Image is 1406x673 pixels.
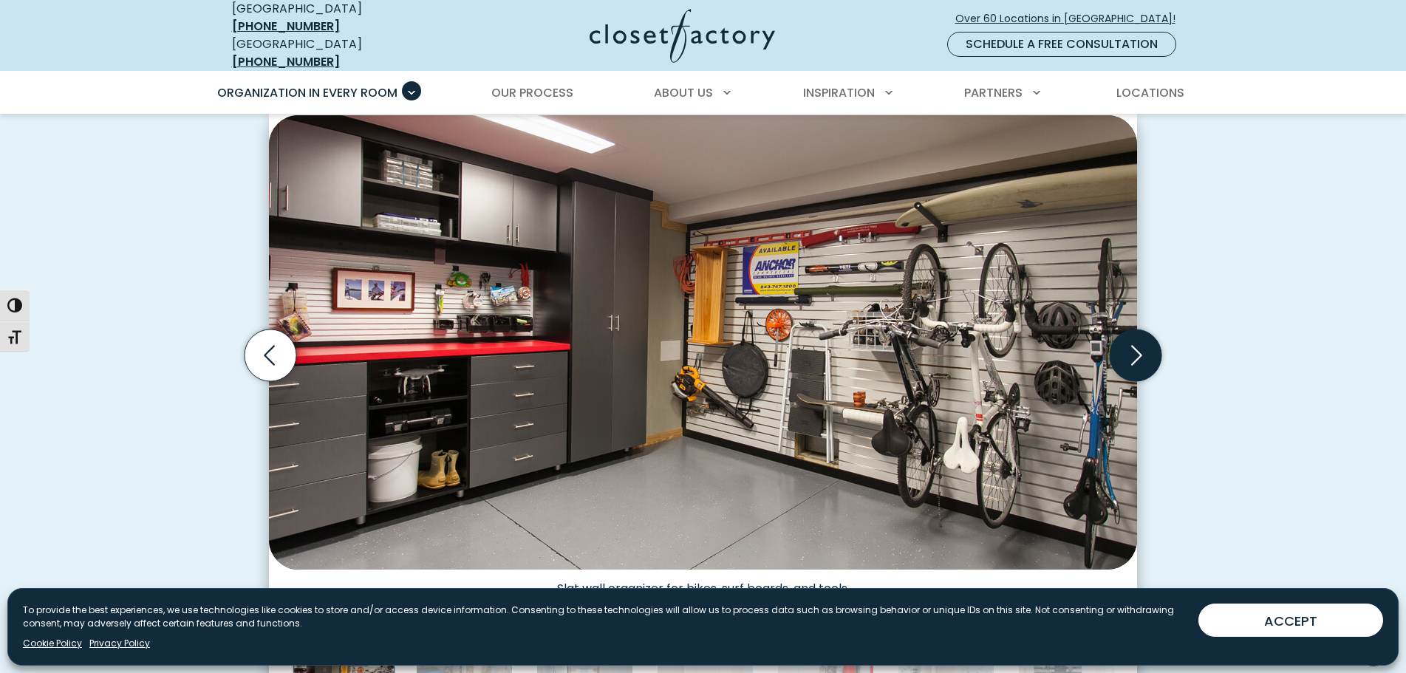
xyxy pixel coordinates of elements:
[1198,604,1383,637] button: ACCEPT
[23,604,1187,630] p: To provide the best experiences, we use technologies like cookies to store and/or access device i...
[654,84,713,101] span: About Us
[232,35,446,71] div: [GEOGRAPHIC_DATA]
[803,84,875,101] span: Inspiration
[1104,324,1167,387] button: Next slide
[955,11,1187,27] span: Over 60 Locations in [GEOGRAPHIC_DATA]!
[947,32,1176,57] a: Schedule a Free Consultation
[232,18,340,35] a: [PHONE_NUMBER]
[232,53,340,70] a: [PHONE_NUMBER]
[1116,84,1184,101] span: Locations
[89,637,150,650] a: Privacy Policy
[955,6,1188,32] a: Over 60 Locations in [GEOGRAPHIC_DATA]!
[491,84,573,101] span: Our Process
[964,84,1023,101] span: Partners
[23,637,82,650] a: Cookie Policy
[207,72,1200,114] nav: Primary Menu
[269,115,1137,570] img: Custom garage slatwall organizer for bikes, surf boards, and tools
[269,570,1137,596] figcaption: Slat wall organizer for bikes, surf boards, and tools.
[590,9,775,63] img: Closet Factory Logo
[217,84,397,101] span: Organization in Every Room
[239,324,302,387] button: Previous slide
